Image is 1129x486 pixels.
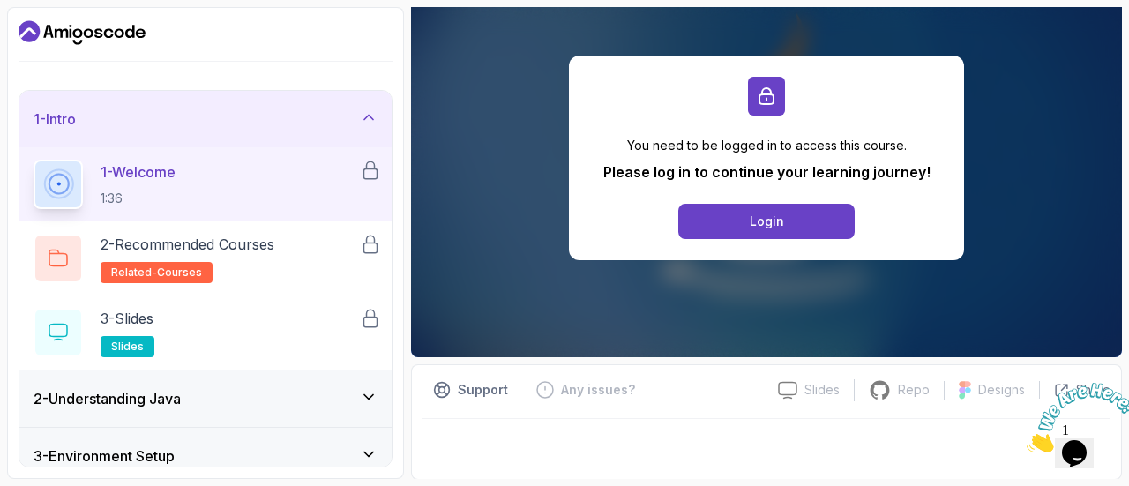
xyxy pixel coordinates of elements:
button: 1-Intro [19,91,392,147]
span: related-courses [111,265,202,280]
p: 1 - Welcome [101,161,176,183]
button: Support button [422,376,519,404]
p: Designs [978,381,1025,399]
h3: 3 - Environment Setup [34,445,175,467]
button: 2-Understanding Java [19,370,392,427]
iframe: chat widget [1020,376,1129,460]
a: Dashboard [19,19,146,47]
p: Slides [804,381,840,399]
p: 3 - Slides [101,308,153,329]
p: You need to be logged in to access this course. [603,137,931,154]
p: 1:36 [101,190,176,207]
span: 1 [7,7,14,22]
div: Login [750,213,784,230]
button: Login [678,204,855,239]
button: 3-Slidesslides [34,308,378,357]
h3: 2 - Understanding Java [34,388,181,409]
button: 3-Environment Setup [19,428,392,484]
p: Support [458,381,508,399]
h3: 1 - Intro [34,108,76,130]
p: Please log in to continue your learning journey! [603,161,931,183]
p: Any issues? [561,381,635,399]
img: Chat attention grabber [7,7,116,77]
button: 2-Recommended Coursesrelated-courses [34,234,378,283]
p: Repo [898,381,930,399]
p: 2 - Recommended Courses [101,234,274,255]
button: 1-Welcome1:36 [34,160,378,209]
span: slides [111,340,144,354]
